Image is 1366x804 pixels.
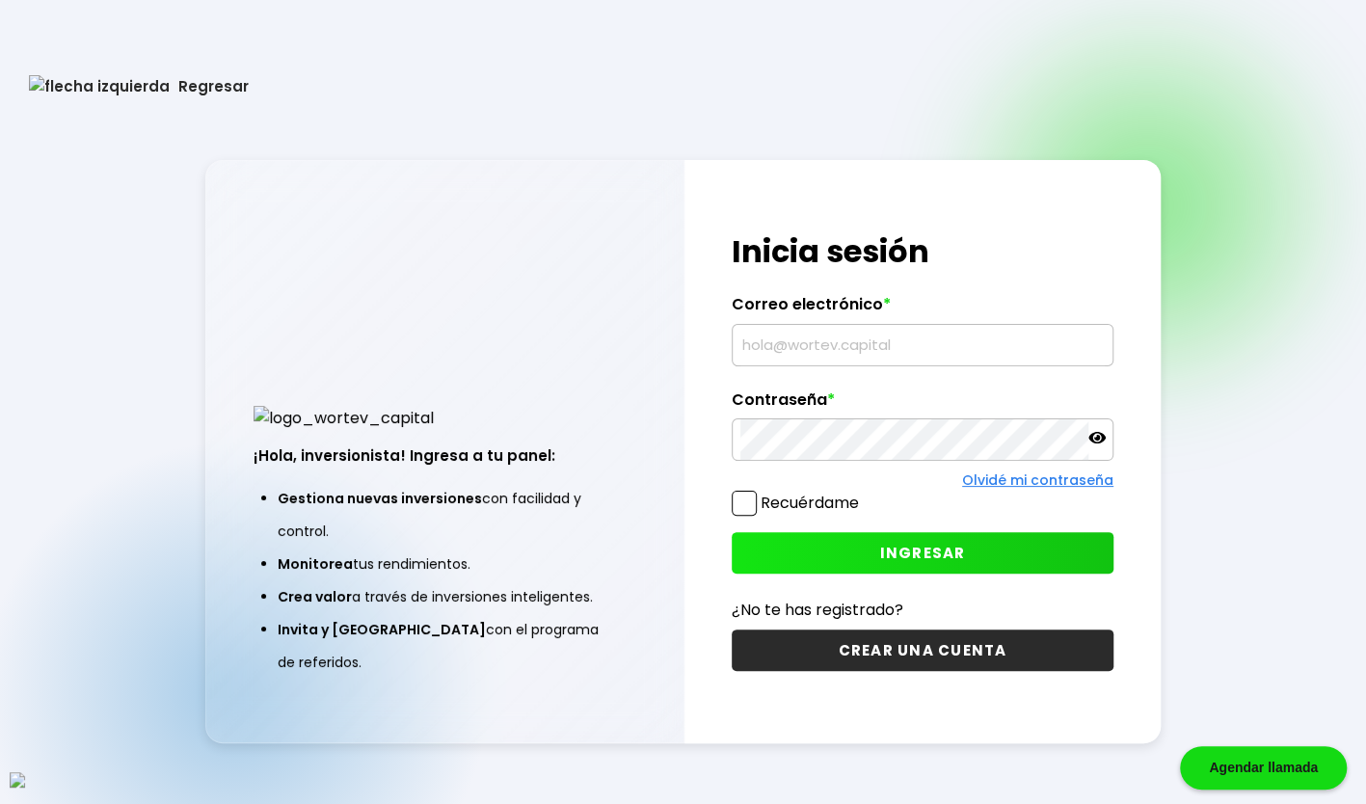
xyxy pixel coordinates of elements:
label: Recuérdame [761,492,859,514]
label: Contraseña [732,390,1113,419]
li: tus rendimientos. [278,548,611,580]
h1: Inicia sesión [732,228,1113,275]
span: Invita y [GEOGRAPHIC_DATA] [278,620,486,639]
div: Agendar llamada [1180,746,1347,790]
button: CREAR UNA CUENTA [732,630,1113,671]
li: con el programa de referidos. [278,613,611,679]
button: INGRESAR [732,532,1113,574]
img: logos_whatsapp-icon.svg [10,772,25,788]
h3: ¡Hola, inversionista! Ingresa a tu panel: [254,444,635,467]
span: Gestiona nuevas inversiones [278,489,482,508]
input: hola@wortev.capital [740,325,1105,365]
img: flecha izquierda [29,75,170,97]
p: ¿No te has registrado? [732,598,1113,622]
span: Crea valor [278,587,352,606]
li: con facilidad y control. [278,482,611,548]
span: INGRESAR [879,543,965,563]
img: logo_wortev_capital [254,406,434,430]
a: ¿No te has registrado?CREAR UNA CUENTA [732,598,1113,671]
li: a través de inversiones inteligentes. [278,580,611,613]
span: Monitorea [278,554,353,574]
a: Olvidé mi contraseña [962,470,1113,490]
label: Correo electrónico [732,295,1113,324]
